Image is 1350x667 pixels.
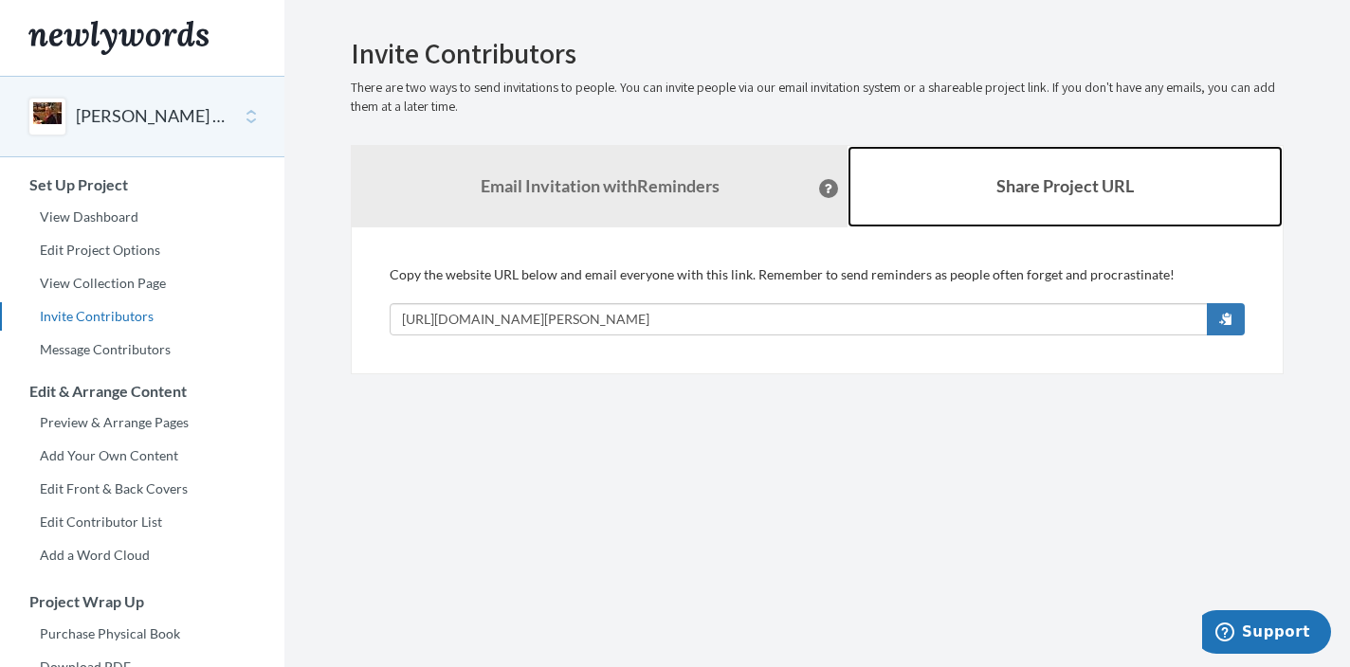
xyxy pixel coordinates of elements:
h3: Project Wrap Up [1,593,284,610]
button: [PERSON_NAME] 90th Birthday [76,104,229,129]
div: Copy the website URL below and email everyone with this link. Remember to send reminders as peopl... [390,265,1245,335]
b: Share Project URL [996,175,1134,196]
strong: Email Invitation with Reminders [481,175,720,196]
img: Newlywords logo [28,21,209,55]
p: There are two ways to send invitations to people. You can invite people via our email invitation ... [351,79,1284,117]
iframe: Opens a widget where you can chat to one of our agents [1202,610,1331,658]
h2: Invite Contributors [351,38,1284,69]
h3: Set Up Project [1,176,284,193]
h3: Edit & Arrange Content [1,383,284,400]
